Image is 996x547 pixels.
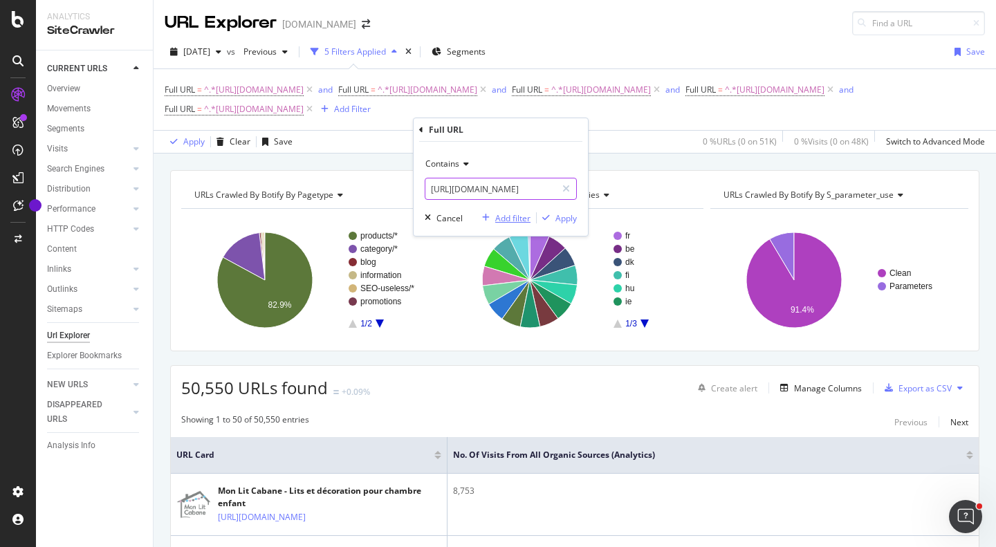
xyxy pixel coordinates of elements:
div: Export as CSV [898,382,952,394]
text: hu [625,284,634,293]
div: Visits [47,142,68,156]
div: 0 % URLs ( 0 on 51K ) [703,136,777,147]
button: and [492,83,506,96]
text: category/* [360,244,398,254]
div: Cancel [436,212,463,224]
span: 50,550 URLs found [181,376,328,399]
button: Save [257,131,293,153]
div: Save [274,136,293,147]
text: 1/3 [625,319,637,328]
div: Create alert [711,382,757,394]
span: Segments [447,46,486,57]
span: ^.*[URL][DOMAIN_NAME] [378,80,477,100]
span: Previous [238,46,277,57]
span: 2025 Sep. 13th [183,46,210,57]
button: Clear [211,131,250,153]
span: URL Card [176,449,431,461]
div: URL Explorer [165,11,277,35]
span: No. of Visits from All Organic Sources (Analytics) [453,449,946,461]
button: Cancel [419,211,463,225]
a: Sitemaps [47,302,129,317]
text: blog [360,257,376,267]
button: Previous [238,41,293,63]
span: URLs Crawled By Botify By countries [459,189,600,201]
button: Next [950,414,968,430]
text: information [360,270,401,280]
div: Performance [47,202,95,216]
div: Manage Columns [794,382,862,394]
button: Switch to Advanced Mode [880,131,985,153]
span: Full URL [165,103,195,115]
div: Showing 1 to 50 of 50,550 entries [181,414,309,430]
div: Inlinks [47,262,71,277]
iframe: Intercom live chat [949,500,982,533]
button: Segments [426,41,491,63]
span: Full URL [165,84,195,95]
span: ^.*[URL][DOMAIN_NAME] [204,80,304,100]
a: Distribution [47,182,129,196]
img: logo_orange.svg [22,22,33,33]
h4: URLs Crawled By Botify By pagetype [192,184,427,206]
div: DISAPPEARED URLS [47,398,117,427]
svg: A chart. [181,220,436,340]
div: and [492,84,506,95]
button: and [665,83,680,96]
text: dk [625,257,635,267]
div: Keywords by Traffic [153,82,233,91]
div: Outlinks [47,282,77,297]
button: and [318,83,333,96]
div: Movements [47,102,91,116]
a: Content [47,242,143,257]
a: NEW URLS [47,378,129,392]
span: = [544,84,549,95]
span: = [197,84,202,95]
div: Sitemaps [47,302,82,317]
button: Apply [537,211,577,225]
input: Find a URL [852,11,985,35]
a: Overview [47,82,143,96]
div: Content [47,242,77,257]
h4: URLs Crawled By Botify By s_parameter_use [721,184,956,206]
div: A chart. [710,220,965,340]
button: and [839,83,854,96]
span: vs [227,46,238,57]
span: ^.*[URL][DOMAIN_NAME] [204,100,304,119]
img: main image [176,490,211,519]
div: Analysis Info [47,438,95,453]
div: SiteCrawler [47,23,142,39]
text: be [625,244,635,254]
div: Apply [555,212,577,224]
div: Clear [230,136,250,147]
div: Distribution [47,182,91,196]
button: Add Filter [315,101,371,118]
div: Add Filter [334,103,371,115]
a: Inlinks [47,262,129,277]
a: Segments [47,122,143,136]
div: +0.09% [342,386,370,398]
a: Explorer Bookmarks [47,349,143,363]
div: Previous [894,416,928,428]
div: and [839,84,854,95]
div: Url Explorer [47,328,90,343]
a: Outlinks [47,282,129,297]
div: and [665,84,680,95]
span: ^.*[URL][DOMAIN_NAME] [551,80,651,100]
div: Full URL [429,124,463,136]
div: Explorer Bookmarks [47,349,122,363]
span: Contains [425,158,459,169]
div: arrow-right-arrow-left [362,19,370,29]
div: Add filter [495,212,531,224]
text: products/* [360,231,398,241]
a: Movements [47,102,143,116]
div: NEW URLS [47,378,88,392]
img: Equal [333,390,339,394]
div: Next [950,416,968,428]
a: Analysis Info [47,438,143,453]
div: times [403,45,414,59]
div: 8,753 [453,485,973,497]
svg: A chart. [446,220,701,340]
text: fi [625,270,629,280]
text: promotions [360,297,401,306]
div: Save [966,46,985,57]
